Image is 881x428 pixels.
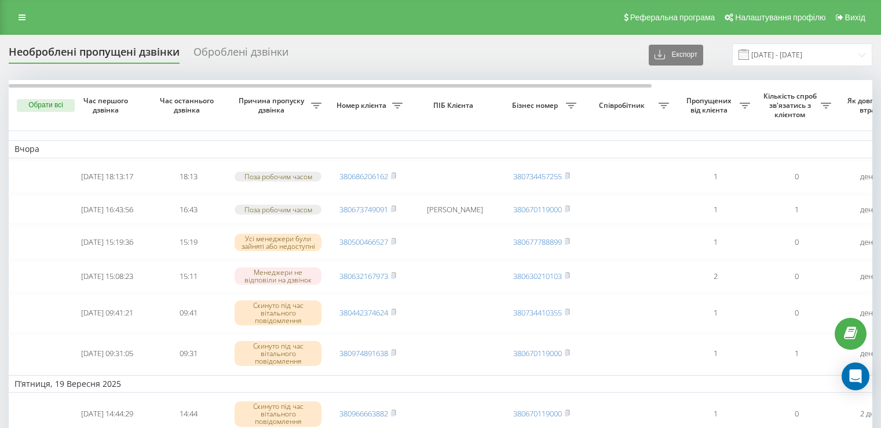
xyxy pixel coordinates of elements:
[17,99,75,112] button: Обрати всі
[235,267,321,285] div: Менеджери не відповіли на дзвінок
[762,92,821,119] span: Кількість спроб зв'язатись з клієнтом
[756,161,837,193] td: 0
[339,271,388,281] a: 380632167973
[339,408,388,419] a: 380966663882
[735,13,825,22] span: Налаштування профілю
[235,172,321,182] div: Поза робочим часом
[67,195,148,224] td: [DATE] 16:43:56
[193,46,288,64] div: Оброблені дзвінки
[513,237,562,247] a: 380677788899
[756,261,837,292] td: 0
[675,335,756,373] td: 1
[339,204,388,215] a: 380673749091
[675,261,756,292] td: 2
[9,46,180,64] div: Необроблені пропущені дзвінки
[339,237,388,247] a: 380500466527
[67,294,148,332] td: [DATE] 09:41:21
[675,294,756,332] td: 1
[675,226,756,259] td: 1
[67,335,148,373] td: [DATE] 09:31:05
[235,341,321,367] div: Скинуто під час вітального повідомлення
[235,234,321,251] div: Усі менеджери були зайняті або недоступні
[418,101,491,110] span: ПІБ Клієнта
[756,195,837,224] td: 1
[630,13,715,22] span: Реферальна програма
[67,261,148,292] td: [DATE] 15:08:23
[756,294,837,332] td: 0
[513,271,562,281] a: 380630210103
[148,261,229,292] td: 15:11
[67,161,148,193] td: [DATE] 18:13:17
[148,335,229,373] td: 09:31
[148,294,229,332] td: 09:41
[675,195,756,224] td: 1
[588,101,659,110] span: Співробітник
[148,161,229,193] td: 18:13
[235,205,321,215] div: Поза робочим часом
[756,335,837,373] td: 1
[513,171,562,182] a: 380734457255
[842,362,869,390] div: Open Intercom Messenger
[513,204,562,215] a: 380670119000
[235,300,321,326] div: Скинуто під час вітального повідомлення
[513,348,562,358] a: 380670119000
[76,96,138,114] span: Час першого дзвінка
[507,101,566,110] span: Бізнес номер
[681,96,740,114] span: Пропущених від клієнта
[148,226,229,259] td: 15:19
[513,307,562,318] a: 380734410355
[675,161,756,193] td: 1
[339,307,388,318] a: 380442374624
[157,96,220,114] span: Час останнього дзвінка
[408,195,501,224] td: [PERSON_NAME]
[148,195,229,224] td: 16:43
[339,171,388,182] a: 380686206162
[339,348,388,358] a: 380974891638
[235,401,321,427] div: Скинуто під час вітального повідомлення
[67,226,148,259] td: [DATE] 15:19:36
[513,408,562,419] a: 380670119000
[756,226,837,259] td: 0
[235,96,311,114] span: Причина пропуску дзвінка
[333,101,392,110] span: Номер клієнта
[845,13,865,22] span: Вихід
[649,45,703,66] button: Експорт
